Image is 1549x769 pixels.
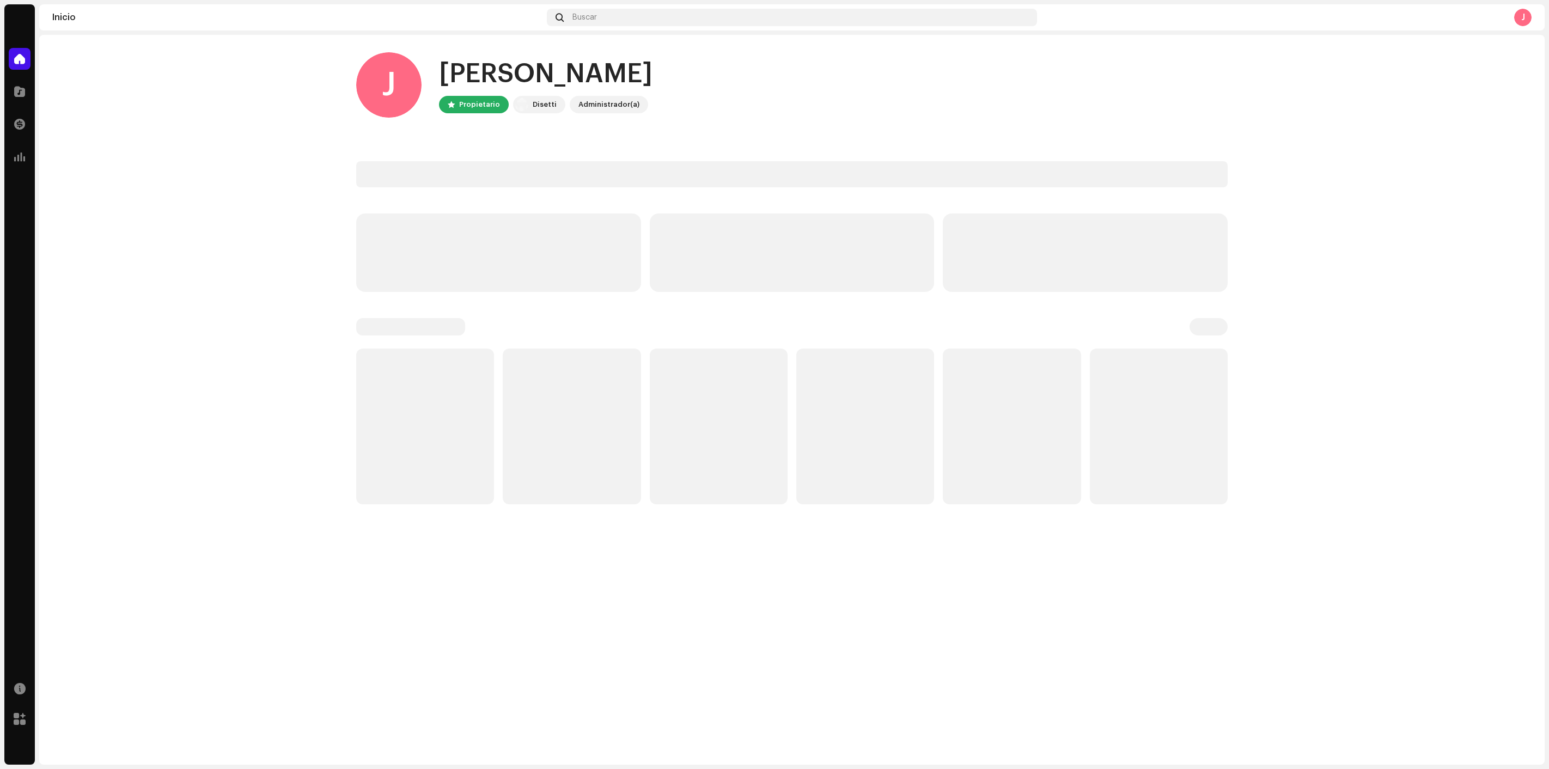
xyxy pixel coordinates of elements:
div: Disetti [533,98,557,111]
div: Propietario [459,98,500,111]
div: Administrador(a) [578,98,639,111]
div: Inicio [52,13,542,22]
div: [PERSON_NAME] [439,57,652,91]
div: J [1514,9,1532,26]
img: 02a7c2d3-3c89-4098-b12f-2ff2945c95ee [515,98,528,111]
div: J [356,52,422,118]
span: Buscar [572,13,597,22]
